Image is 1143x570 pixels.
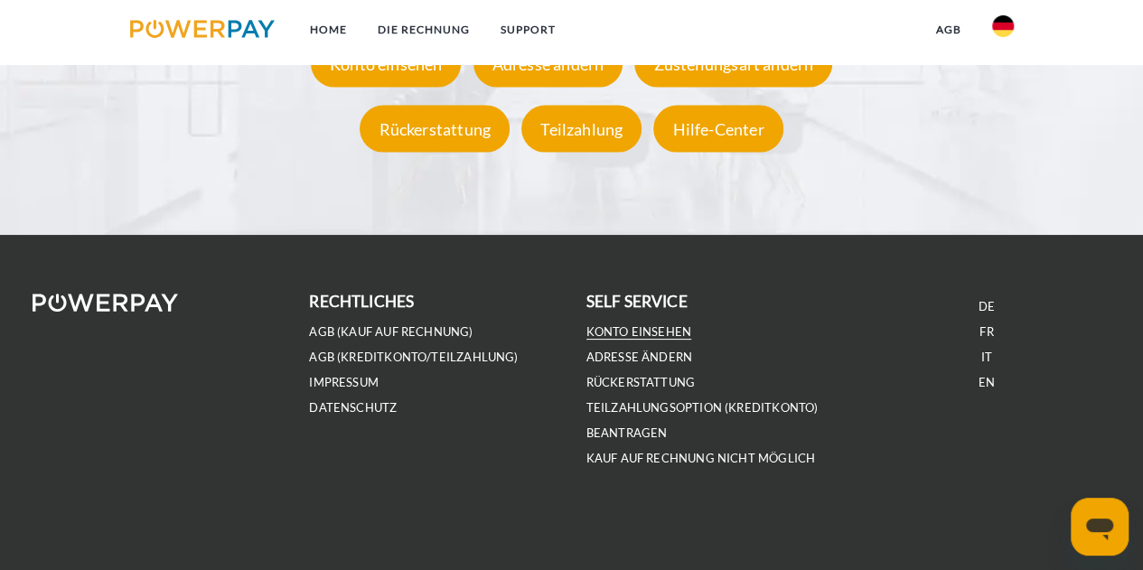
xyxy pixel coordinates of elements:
img: logo-powerpay.svg [130,20,276,38]
div: Hilfe-Center [653,106,782,153]
a: Zustellungsart ändern [630,54,837,74]
img: logo-powerpay-white.svg [33,294,178,312]
a: DE [979,299,995,314]
a: Teilzahlungsoption (KREDITKONTO) beantragen [586,400,819,441]
a: DATENSCHUTZ [309,400,397,416]
b: rechtliches [309,292,414,311]
a: FR [979,324,993,340]
a: IT [981,350,992,365]
b: self service [586,292,688,311]
a: Rückerstattung [355,119,514,139]
a: Konto einsehen [306,54,466,74]
a: IMPRESSUM [309,375,379,390]
a: Konto einsehen [586,324,692,340]
iframe: Schaltfläche zum Öffnen des Messaging-Fensters [1071,498,1129,556]
a: SUPPORT [484,14,570,46]
div: Rückerstattung [360,106,510,153]
a: AGB (Kauf auf Rechnung) [309,324,473,340]
a: Kauf auf Rechnung nicht möglich [586,451,816,466]
div: Teilzahlung [521,106,642,153]
a: EN [979,375,995,390]
a: Hilfe-Center [649,119,787,139]
a: agb [921,14,977,46]
a: AGB (Kreditkonto/Teilzahlung) [309,350,518,365]
a: DIE RECHNUNG [361,14,484,46]
a: Home [294,14,361,46]
a: Teilzahlung [517,119,646,139]
a: Adresse ändern [586,350,693,365]
img: de [992,15,1014,37]
a: Rückerstattung [586,375,696,390]
a: Adresse ändern [469,54,628,74]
